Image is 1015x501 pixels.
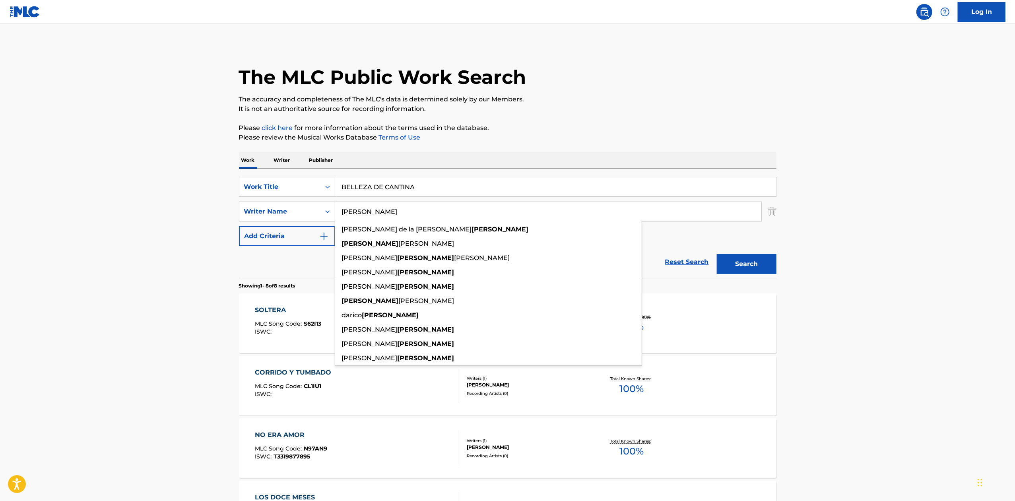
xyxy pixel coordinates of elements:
span: T3319877895 [274,453,310,460]
p: Please review the Musical Works Database [239,133,776,142]
div: Recording Artists ( 0 ) [467,453,587,459]
div: Writer Name [244,207,316,216]
button: Search [717,254,776,274]
a: Log In [958,2,1005,22]
a: click here [262,124,293,132]
p: Writer [272,152,293,169]
form: Search Form [239,177,776,278]
div: Arrastrar [978,471,982,495]
span: ISWC : [255,390,274,398]
strong: [PERSON_NAME] [398,254,454,262]
img: 9d2ae6d4665cec9f34b9.svg [319,231,329,241]
a: SOLTERAMLC Song Code:S62I13ISWC:Writers (1)[PERSON_NAME]Recording Artists (0)Total Known Shares:100% [239,293,776,353]
strong: [PERSON_NAME] [342,240,399,247]
span: [PERSON_NAME] [342,354,398,362]
span: [PERSON_NAME] [342,340,398,348]
a: Reset Search [661,253,713,271]
span: CL1IU1 [304,383,321,390]
span: MLC Song Code : [255,320,304,327]
div: [PERSON_NAME] [467,381,587,388]
button: Add Criteria [239,226,335,246]
strong: [PERSON_NAME] [342,297,399,305]
span: 100 % [619,382,644,396]
p: Work [239,152,257,169]
span: 100 % [619,444,644,458]
span: [PERSON_NAME] [399,297,454,305]
strong: [PERSON_NAME] [398,283,454,290]
a: CORRIDO Y TUMBADOMLC Song Code:CL1IU1ISWC:Writers (1)[PERSON_NAME]Recording Artists (0)Total Know... [239,356,776,416]
p: It is not an authoritative source for recording information. [239,104,776,114]
h1: The MLC Public Work Search [239,65,526,89]
strong: [PERSON_NAME] [398,354,454,362]
span: S62I13 [304,320,321,327]
p: The accuracy and completeness of The MLC's data is determined solely by our Members. [239,95,776,104]
a: Public Search [916,4,932,20]
span: [PERSON_NAME] [342,283,398,290]
p: Showing 1 - 8 of 8 results [239,282,295,289]
strong: [PERSON_NAME] [398,340,454,348]
div: Help [937,4,953,20]
span: [PERSON_NAME] [399,240,454,247]
div: NO ERA AMOR [255,430,327,440]
iframe: Chat Widget [975,463,1015,501]
div: SOLTERA [255,305,321,315]
div: [PERSON_NAME] [467,444,587,451]
span: MLC Song Code : [255,383,304,390]
strong: [PERSON_NAME] [362,311,419,319]
div: Work Title [244,182,316,192]
p: Total Known Shares: [610,438,653,444]
p: Please for more information about the terms used in the database. [239,123,776,133]
span: MLC Song Code : [255,445,304,452]
span: [PERSON_NAME] [342,326,398,333]
p: Total Known Shares: [610,376,653,382]
a: NO ERA AMORMLC Song Code:N97AN9ISWC:T3319877895Writers (1)[PERSON_NAME]Recording Artists (0)Total... [239,418,776,478]
span: [PERSON_NAME] [454,254,510,262]
span: ISWC : [255,328,274,335]
div: Writers ( 1 ) [467,375,587,381]
span: darico [342,311,362,319]
span: [PERSON_NAME] [342,268,398,276]
span: [PERSON_NAME] de la [PERSON_NAME] [342,225,472,233]
span: N97AN9 [304,445,327,452]
img: help [940,7,950,17]
img: Delete Criterion [768,202,776,221]
img: search [920,7,929,17]
strong: [PERSON_NAME] [472,225,529,233]
div: Widget de chat [975,463,1015,501]
div: Writers ( 1 ) [467,438,587,444]
div: Recording Artists ( 0 ) [467,390,587,396]
a: Terms of Use [377,134,421,141]
span: [PERSON_NAME] [342,254,398,262]
img: MLC Logo [10,6,40,17]
div: CORRIDO Y TUMBADO [255,368,335,377]
strong: [PERSON_NAME] [398,268,454,276]
strong: [PERSON_NAME] [398,326,454,333]
p: Publisher [307,152,336,169]
span: ISWC : [255,453,274,460]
